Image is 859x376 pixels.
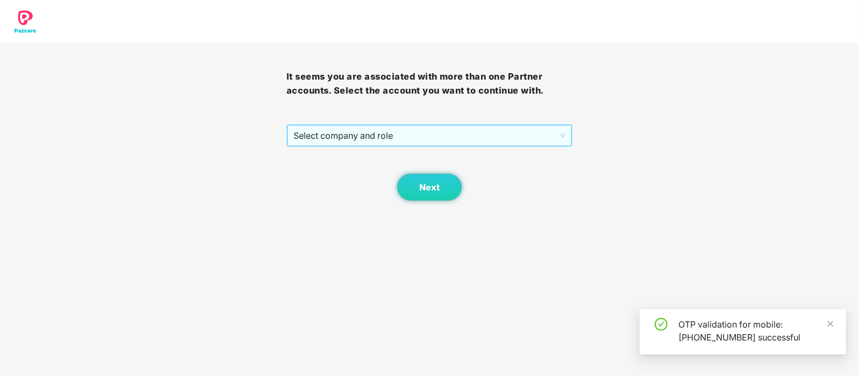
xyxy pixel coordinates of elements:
[678,318,833,344] div: OTP validation for mobile: [PHONE_NUMBER] successful
[287,70,573,97] h3: It seems you are associated with more than one Partner accounts. Select the account you want to c...
[655,318,668,331] span: check-circle
[827,320,834,328] span: close
[419,182,440,193] span: Next
[294,125,566,146] span: Select company and role
[397,174,462,201] button: Next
